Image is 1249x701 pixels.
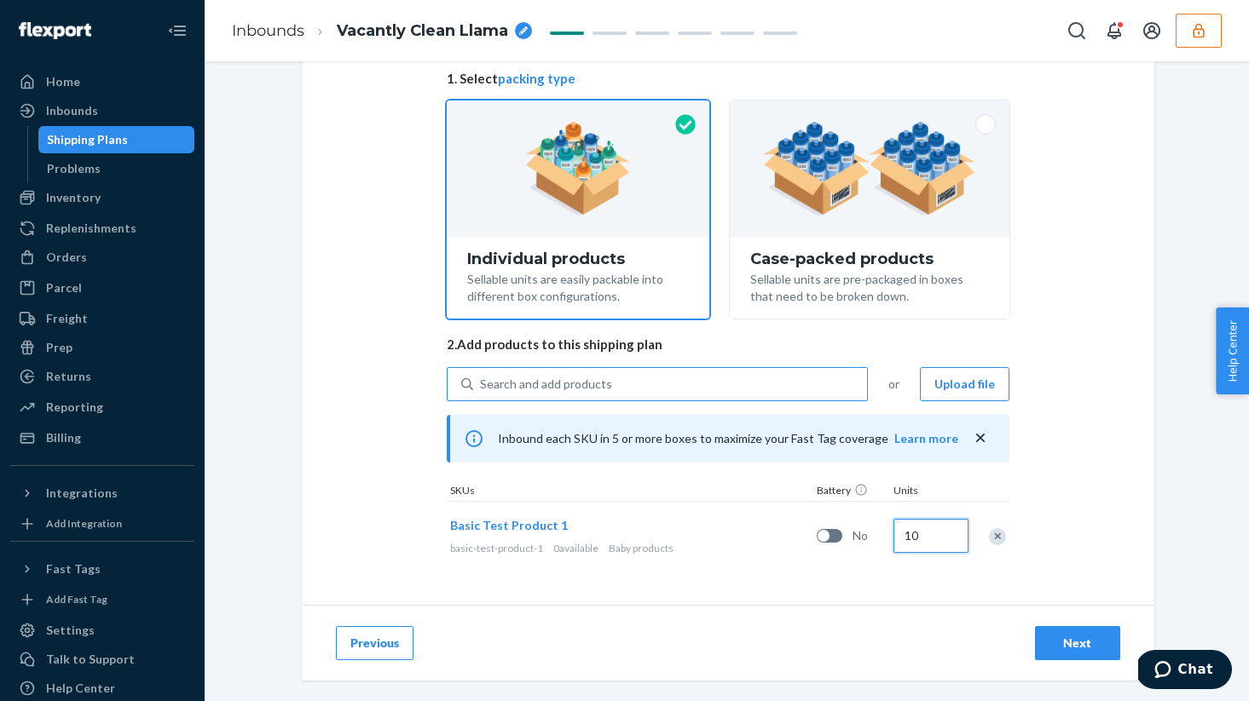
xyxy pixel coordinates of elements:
[525,122,632,215] img: individual-pack.facf35554cb0f1810c75b2bd6df2d64e.png
[10,617,194,644] a: Settings
[447,70,1009,88] span: 1. Select
[813,483,890,501] div: Battery
[10,514,194,534] a: Add Integration
[46,73,80,90] div: Home
[553,542,598,554] span: 0 available
[160,14,194,48] button: Close Navigation
[853,527,887,544] span: No
[1135,14,1169,48] button: Open account menu
[467,267,690,305] div: Sellable units are easily packable into different box configurations.
[10,589,194,610] a: Add Fast Tag
[447,483,813,501] div: SKUs
[46,220,136,237] div: Replenishments
[450,518,568,532] span: Basic Test Product 1
[972,429,989,447] button: close
[46,339,72,356] div: Prep
[46,429,81,446] div: Billing
[46,310,88,327] div: Freight
[46,651,135,668] div: Talk to Support
[46,622,95,639] div: Settings
[498,70,575,88] button: packing type
[46,680,115,697] div: Help Center
[894,430,958,447] button: Learn more
[10,363,194,390] a: Returns
[480,376,612,393] div: Search and add products
[38,155,195,182] a: Problems
[450,542,543,554] span: basic-test-product-1
[1035,626,1120,660] button: Next
[47,160,101,177] div: Problems
[890,483,967,501] div: Units
[10,305,194,332] a: Freight
[1097,14,1131,48] button: Open notifications
[10,215,194,242] a: Replenishments
[10,97,194,124] a: Inbounds
[10,244,194,271] a: Orders
[46,102,98,119] div: Inbounds
[46,189,101,206] div: Inventory
[920,367,1009,401] button: Upload file
[38,126,195,153] a: Shipping Plans
[10,480,194,507] button: Integrations
[1138,650,1232,692] iframe: Opens a widget where you can chat to one of our agents
[46,560,101,577] div: Fast Tags
[450,517,568,534] button: Basic Test Product 1
[893,519,969,553] input: Quantity
[19,22,91,39] img: Flexport logo
[447,415,1009,463] div: Inbound each SKU in 5 or more boxes to maximize your Fast Tag coverage
[336,626,413,660] button: Previous
[46,516,122,531] div: Add Integration
[46,399,103,416] div: Reporting
[450,541,810,555] div: Baby products
[46,249,87,266] div: Orders
[763,122,975,215] img: case-pack.59cecea509d18c883b923b81aeac6d0b.png
[337,20,508,43] span: Vacantly Clean Llama
[10,68,194,95] a: Home
[232,21,304,40] a: Inbounds
[10,394,194,421] a: Reporting
[46,279,82,296] div: Parcel
[10,334,194,361] a: Prep
[10,555,194,583] button: Fast Tags
[10,646,194,673] button: Talk to Support
[447,336,1009,353] span: 2. Add products to this shipping plan
[46,592,107,606] div: Add Fast Tag
[750,267,988,305] div: Sellable units are pre-packaged in boxes that need to be broken down.
[750,250,988,267] div: Case-packed products
[218,6,546,56] ol: breadcrumbs
[46,368,91,385] div: Returns
[1060,14,1094,48] button: Open Search Box
[467,250,690,267] div: Individual products
[10,424,194,451] a: Billing
[1216,307,1249,394] button: Help Center
[46,485,118,502] div: Integrations
[888,376,899,393] span: or
[10,184,194,211] a: Inventory
[10,274,194,302] a: Parcel
[47,131,128,148] div: Shipping Plans
[989,528,1006,545] div: Remove Item
[1050,635,1106,652] div: Next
